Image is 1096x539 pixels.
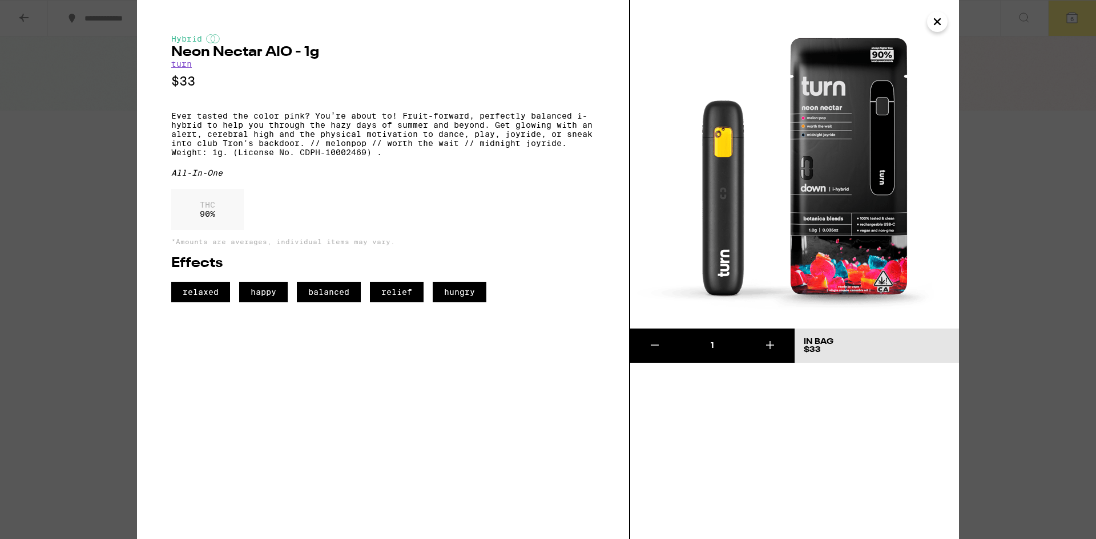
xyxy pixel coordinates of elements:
span: $33 [804,346,821,354]
h2: Effects [171,257,595,270]
img: hybridColor.svg [206,34,220,43]
p: Ever tasted the color pink? You’re about to! Fruit-forward, perfectly balanced i-hybrid to help y... [171,111,595,157]
span: relief [370,282,424,302]
a: turn [171,59,192,68]
div: Hybrid [171,34,595,43]
p: *Amounts are averages, individual items may vary. [171,238,595,245]
div: In Bag [804,338,833,346]
h2: Neon Nectar AIO - 1g [171,46,595,59]
div: 90 % [171,189,244,230]
span: relaxed [171,282,230,302]
span: balanced [297,282,361,302]
button: Close [927,11,948,32]
div: All-In-One [171,168,595,177]
p: $33 [171,74,595,88]
span: happy [239,282,288,302]
span: hungry [433,282,486,302]
button: In Bag$33 [795,329,959,363]
div: 1 [679,340,745,351]
p: THC [200,200,215,209]
span: Hi. Need any help? [7,8,82,17]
